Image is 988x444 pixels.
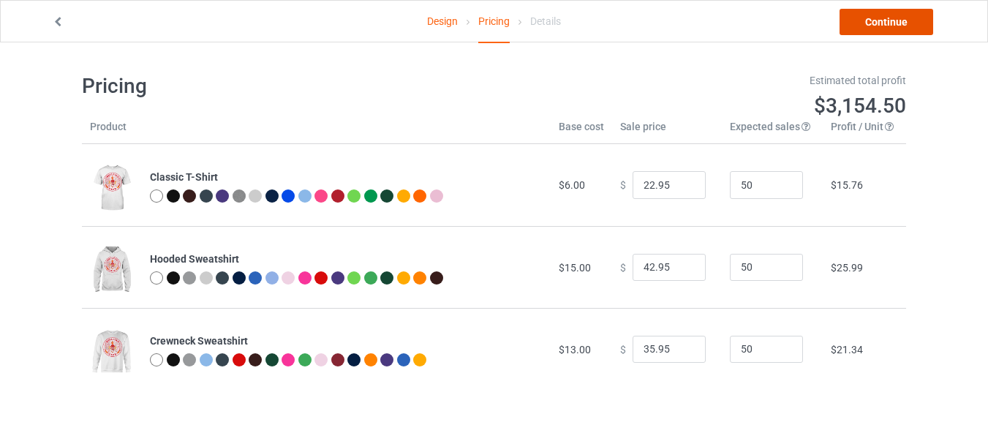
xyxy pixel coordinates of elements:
th: Sale price [612,119,722,144]
div: Estimated total profit [505,73,907,88]
span: $6.00 [559,179,585,191]
span: $15.76 [831,179,863,191]
div: Details [530,1,561,42]
b: Hooded Sweatshirt [150,253,239,265]
th: Profit / Unit [823,119,906,144]
span: $25.99 [831,262,863,274]
img: heather_texture.png [233,189,246,203]
th: Expected sales [722,119,823,144]
span: $ [620,343,626,355]
th: Product [82,119,142,144]
a: Design [427,1,458,42]
span: $3,154.50 [814,94,906,118]
span: $13.00 [559,344,591,355]
span: $21.34 [831,344,863,355]
h1: Pricing [82,73,484,99]
th: Base cost [551,119,612,144]
a: Continue [840,9,933,35]
b: Classic T-Shirt [150,171,218,183]
span: $15.00 [559,262,591,274]
div: Pricing [478,1,510,43]
span: $ [620,261,626,273]
b: Crewneck Sweatshirt [150,335,248,347]
span: $ [620,179,626,191]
